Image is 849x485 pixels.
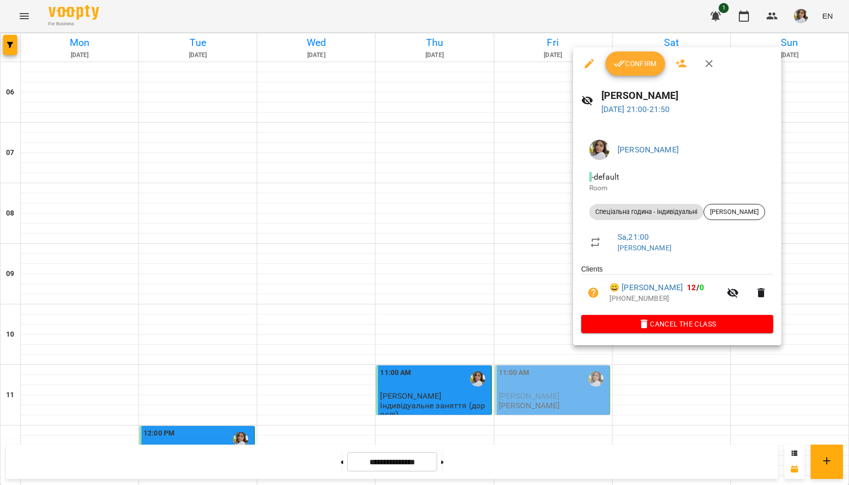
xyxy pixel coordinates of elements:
span: 12 [687,283,696,292]
span: Спеціальна година - індивідуальні [589,207,703,217]
button: Unpaid. Bill the attendance? [581,281,605,305]
h6: [PERSON_NAME] [601,88,773,103]
button: Cancel the class [581,315,773,333]
span: Cancel the class [589,318,765,330]
ul: Clients [581,264,773,314]
a: [PERSON_NAME] [618,244,672,252]
span: - default [589,172,621,182]
b: / [687,283,704,292]
p: [PHONE_NUMBER] [609,294,721,304]
div: [PERSON_NAME] [703,204,765,220]
span: Confirm [614,58,657,70]
span: [PERSON_NAME] [704,207,765,217]
a: Sa , 21:00 [618,232,649,242]
span: 0 [699,283,704,292]
button: Confirm [605,51,665,76]
img: 190f836be431f48d948282a033e518dd.jpg [589,140,609,160]
a: [PERSON_NAME] [618,145,679,154]
a: [DATE] 21:00-21:50 [601,104,670,114]
a: 😀 [PERSON_NAME] [609,282,683,294]
p: Room [589,183,765,193]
